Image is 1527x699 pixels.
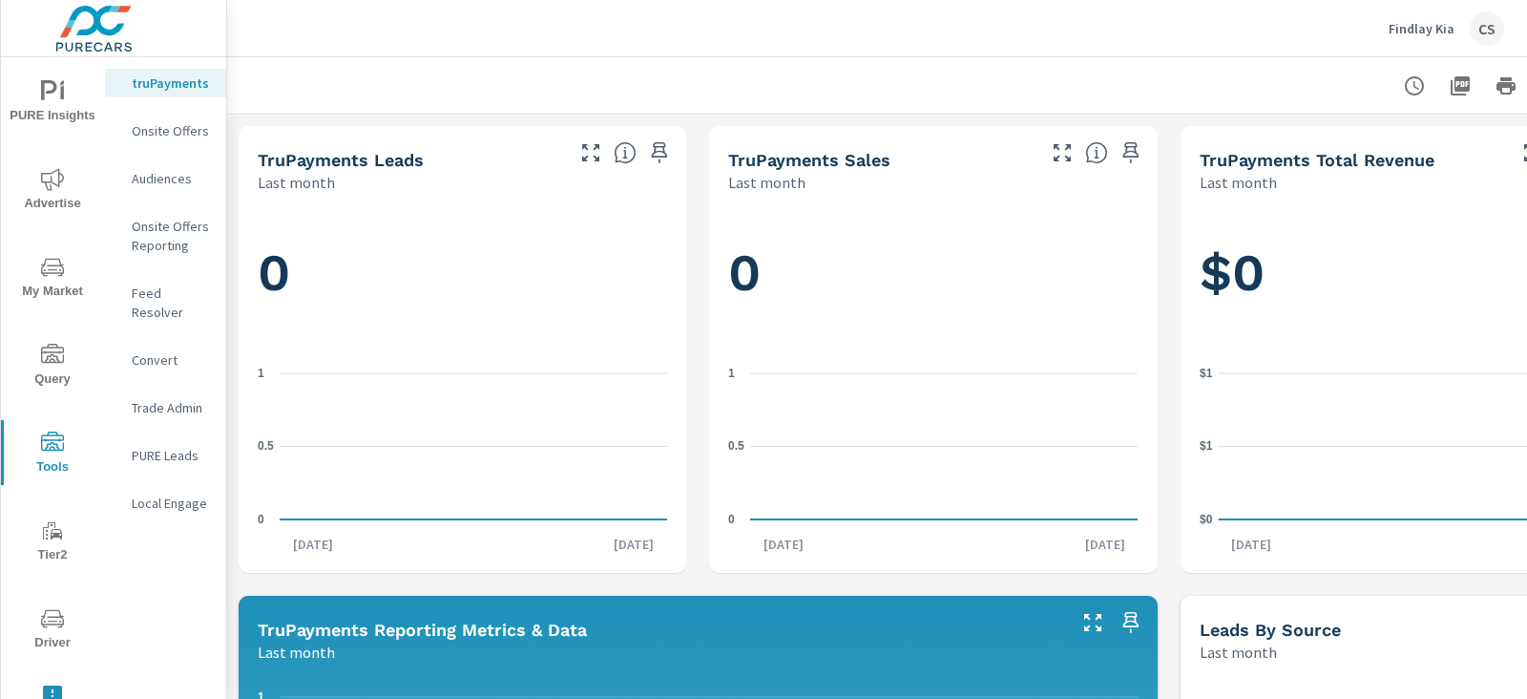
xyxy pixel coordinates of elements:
div: Audiences [105,164,226,193]
div: Trade Admin [105,393,226,422]
p: Last month [1200,641,1277,664]
p: Onsite Offers [132,121,211,140]
p: Feed Resolver [132,284,211,322]
button: Make Fullscreen [575,138,606,168]
div: Feed Resolver [105,279,226,327]
span: Driver [7,607,98,654]
button: Make Fullscreen [1077,607,1108,638]
span: The number of truPayments leads. [614,141,637,164]
div: truPayments [105,69,226,97]
button: Make Fullscreen [1047,138,1077,168]
p: Onsite Offers Reporting [132,217,211,255]
span: Tier2 [7,519,98,566]
p: Local Engage [132,494,211,513]
p: [DATE] [600,535,667,554]
p: [DATE] [1072,535,1139,554]
p: Convert [132,350,211,370]
p: Audiences [132,169,211,188]
h5: truPayments Reporting Metrics & Data [258,620,587,640]
div: Convert [105,346,226,374]
p: PURE Leads [132,446,211,465]
p: [DATE] [750,535,817,554]
div: CS [1470,11,1504,46]
p: Last month [258,171,335,194]
h5: truPayments Sales [728,150,890,170]
div: Onsite Offers Reporting [105,212,226,260]
p: truPayments [132,74,211,93]
span: Query [7,344,98,391]
div: Onsite Offers [105,116,226,145]
span: My Market [7,256,98,303]
span: PURE Insights [7,80,98,127]
h1: 0 [258,241,667,306]
button: Print Report [1487,67,1525,105]
p: Trade Admin [132,398,211,417]
text: 1 [728,367,735,380]
span: Save this to your personalized report [644,138,675,168]
h5: Leads By Source [1200,620,1341,640]
text: $1 [1200,439,1213,453]
text: 0 [258,513,264,526]
p: [DATE] [1218,535,1285,554]
h1: 0 [728,241,1138,306]
div: PURE Leads [105,441,226,470]
text: $0 [1200,513,1213,526]
span: Save this to your personalized report [1116,138,1146,168]
div: Local Engage [105,489,226,518]
text: 0.5 [258,439,274,453]
text: 1 [258,367,264,380]
button: "Export Report to PDF" [1441,67,1479,105]
text: 0.5 [728,439,744,453]
p: Last month [258,641,335,664]
span: Tools [7,432,98,478]
h5: truPayments Total Revenue [1200,150,1434,170]
h5: truPayments Leads [258,150,424,170]
text: 0 [728,513,735,526]
p: [DATE] [280,535,346,554]
span: Save this to your personalized report [1116,607,1146,638]
p: Last month [728,171,805,194]
p: Last month [1200,171,1277,194]
span: Advertise [7,168,98,215]
p: Findlay Kia [1389,20,1454,37]
text: $1 [1200,367,1213,380]
span: Number of sales matched to a truPayments lead. [Source: This data is sourced from the dealer's DM... [1085,141,1108,164]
